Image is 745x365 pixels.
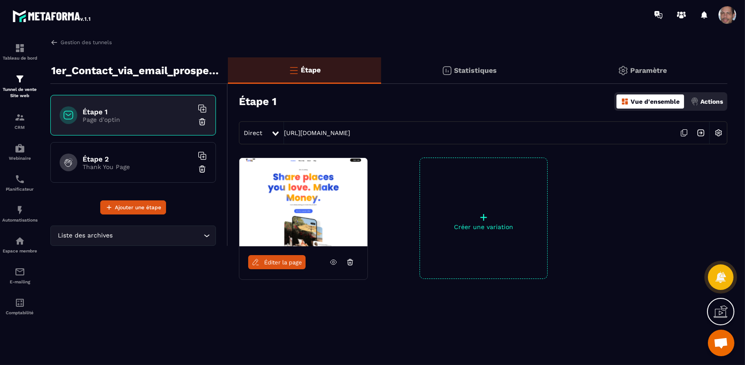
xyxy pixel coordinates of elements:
[2,310,38,315] p: Comptabilité
[700,98,723,105] p: Actions
[2,218,38,222] p: Automatisations
[51,62,221,79] p: 1er_Contact_via_email_prospect_Couveuse_001
[115,203,161,212] span: Ajouter une étape
[83,116,193,123] p: Page d'optin
[420,211,547,223] p: +
[198,165,207,173] img: trash
[239,158,367,246] img: image
[50,38,58,46] img: arrow
[2,36,38,67] a: formationformationTableau de bord
[2,56,38,60] p: Tableau de bord
[50,226,216,246] div: Search for option
[2,198,38,229] a: automationsautomationsAutomatisations
[15,174,25,184] img: scheduler
[56,231,115,241] span: Liste des archives
[621,98,629,105] img: dashboard-orange.40269519.svg
[248,255,306,269] a: Éditer la page
[12,8,92,24] img: logo
[15,205,25,215] img: automations
[2,248,38,253] p: Espace membre
[2,187,38,192] p: Planificateur
[631,66,667,75] p: Paramètre
[284,129,350,136] a: [URL][DOMAIN_NAME]
[239,95,276,108] h3: Étape 1
[198,117,207,126] img: trash
[15,267,25,277] img: email
[2,260,38,291] a: emailemailE-mailing
[301,66,321,74] p: Étape
[2,125,38,130] p: CRM
[15,74,25,84] img: formation
[115,231,201,241] input: Search for option
[708,330,734,356] div: Ouvrir le chat
[2,105,38,136] a: formationformationCRM
[442,65,452,76] img: stats.20deebd0.svg
[244,129,262,136] span: Direct
[2,136,38,167] a: automationsautomationsWebinaire
[618,65,628,76] img: setting-gr.5f69749f.svg
[100,200,166,214] button: Ajouter une étape
[710,124,727,141] img: setting-w.858f3a88.svg
[2,87,38,99] p: Tunnel de vente Site web
[691,98,699,105] img: actions.d6e523a2.png
[83,108,193,116] h6: Étape 1
[2,229,38,260] a: automationsautomationsEspace membre
[15,297,25,308] img: accountant
[15,112,25,123] img: formation
[692,124,709,141] img: arrow-next.bcc2205e.svg
[2,67,38,105] a: formationformationTunnel de vente Site web
[15,143,25,154] img: automations
[2,279,38,284] p: E-mailing
[631,98,680,105] p: Vue d'ensemble
[83,163,193,170] p: Thank You Page
[2,167,38,198] a: schedulerschedulerPlanificateur
[420,223,547,230] p: Créer une variation
[15,236,25,246] img: automations
[2,156,38,161] p: Webinaire
[50,38,112,46] a: Gestion des tunnels
[83,155,193,163] h6: Étape 2
[454,66,497,75] p: Statistiques
[264,259,302,266] span: Éditer la page
[2,291,38,322] a: accountantaccountantComptabilité
[15,43,25,53] img: formation
[288,65,299,75] img: bars-o.4a397970.svg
